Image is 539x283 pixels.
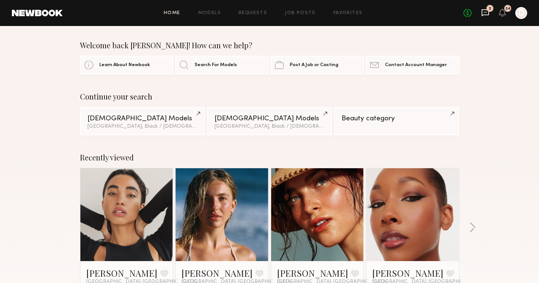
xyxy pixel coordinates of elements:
span: Learn About Newbook [99,63,150,68]
div: Recently viewed [80,153,459,162]
div: [DEMOGRAPHIC_DATA] Models [214,115,325,122]
a: Requests [239,11,267,16]
span: Post A Job or Casting [290,63,338,68]
span: Search For Models [194,63,237,68]
a: D [515,7,527,19]
div: 2 [489,7,491,11]
div: [DEMOGRAPHIC_DATA] Models [87,115,197,122]
a: Home [164,11,180,16]
a: Search For Models [175,56,269,74]
a: Contact Account Manager [366,56,459,74]
a: Post A Job or Casting [270,56,364,74]
a: [PERSON_NAME] [182,267,253,279]
a: Job Posts [285,11,316,16]
a: Learn About Newbook [80,56,173,74]
div: 34 [505,7,510,11]
a: 2 [481,9,489,18]
a: Beauty category [334,107,459,135]
a: [DEMOGRAPHIC_DATA] Models[GEOGRAPHIC_DATA], Black / [DEMOGRAPHIC_DATA] [80,107,205,135]
a: [PERSON_NAME] [86,267,157,279]
div: Welcome back [PERSON_NAME]! How can we help? [80,41,459,50]
a: [PERSON_NAME] [277,267,348,279]
div: [GEOGRAPHIC_DATA], Black / [DEMOGRAPHIC_DATA] [87,124,197,129]
div: [GEOGRAPHIC_DATA], Black / [DEMOGRAPHIC_DATA] [214,124,325,129]
div: Beauty category [342,115,452,122]
div: Continue your search [80,92,459,101]
a: [DEMOGRAPHIC_DATA] Models[GEOGRAPHIC_DATA], Black / [DEMOGRAPHIC_DATA] [207,107,332,135]
a: Favorites [333,11,363,16]
a: Models [198,11,221,16]
span: Contact Account Manager [385,63,447,68]
a: [PERSON_NAME] [372,267,443,279]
